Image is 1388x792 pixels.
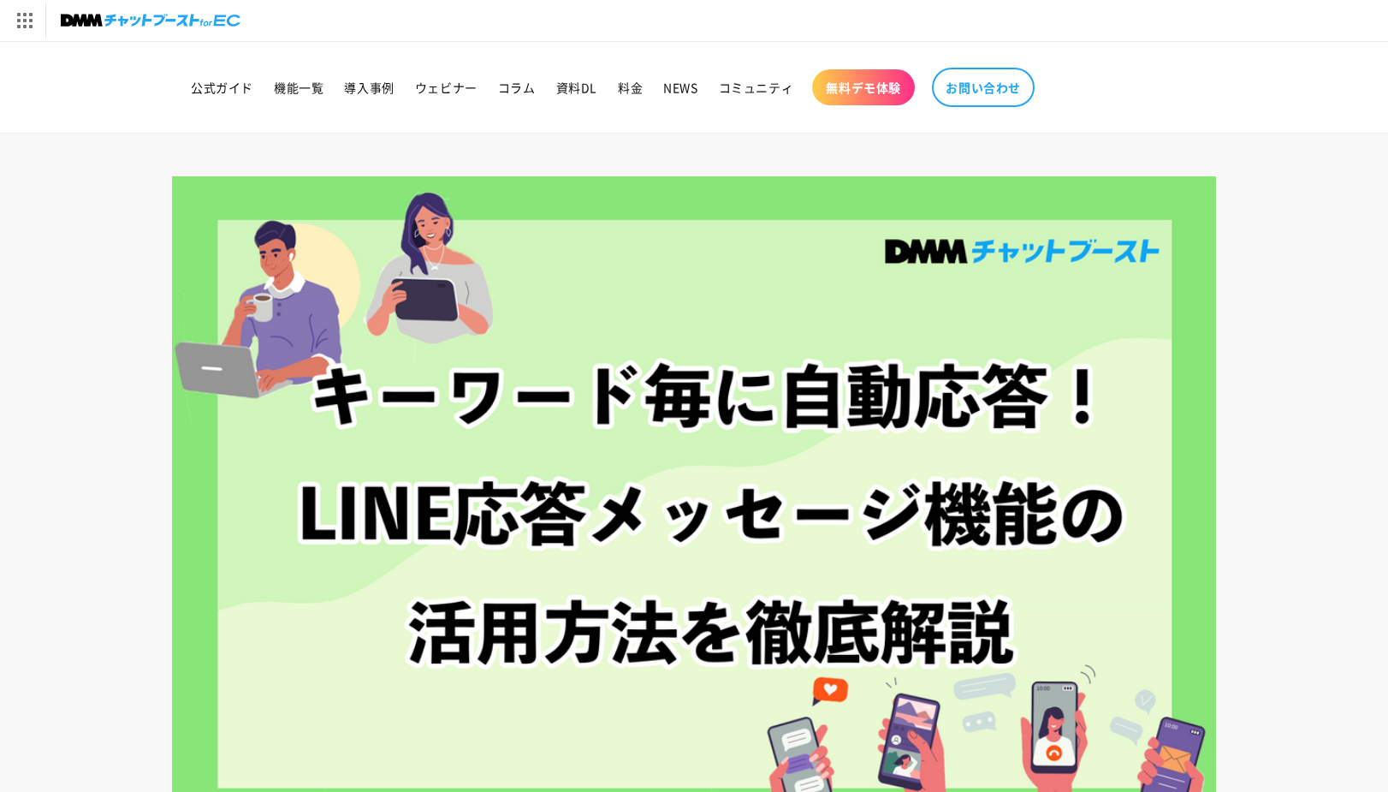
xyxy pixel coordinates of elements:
[812,69,915,105] a: 無料デモ体験
[946,80,1021,95] span: お問い合わせ
[618,80,643,95] span: 料金
[415,80,477,95] span: ウェビナー
[3,3,45,39] img: サービス
[405,69,488,105] a: ウェビナー
[61,9,240,33] img: チャットブーストforEC
[608,69,653,105] a: 料金
[264,69,334,105] a: 機能一覧
[663,80,697,95] span: NEWS
[932,68,1035,107] a: お問い合わせ
[719,80,794,95] span: コミュニティ
[826,80,901,95] span: 無料デモ体験
[498,80,536,95] span: コラム
[181,69,264,105] a: 公式ガイド
[556,80,597,95] span: 資料DL
[653,69,708,105] a: NEWS
[709,69,804,105] a: コミュニティ
[334,69,404,105] a: 導入事例
[191,80,253,95] span: 公式ガイド
[344,80,394,95] span: 導入事例
[488,69,546,105] a: コラム
[546,69,608,105] a: 資料DL
[274,80,323,95] span: 機能一覧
